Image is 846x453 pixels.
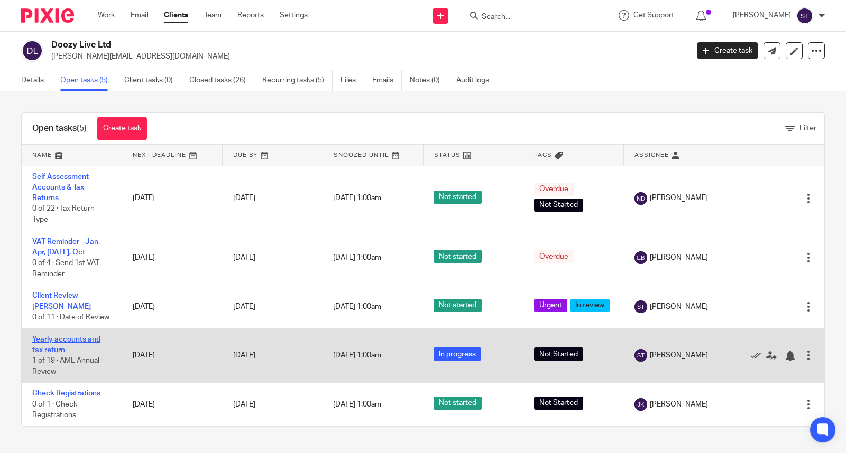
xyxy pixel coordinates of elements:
[650,301,708,312] span: [PERSON_NAME]
[204,10,222,21] a: Team
[237,10,264,21] a: Reports
[32,205,95,224] span: 0 of 22 · Tax Return Type
[534,299,567,312] span: Urgent
[32,401,77,419] span: 0 of 1 · Check Registrations
[434,152,461,158] span: Status
[32,314,109,321] span: 0 of 11 · Date of Review
[32,259,99,278] span: 0 of 4 · Send 1st VAT Reminder
[21,40,43,62] img: svg%3E
[333,254,381,261] span: [DATE] 1:00am
[97,117,147,140] a: Create task
[372,70,402,91] a: Emails
[434,397,482,410] span: Not started
[534,152,552,158] span: Tags
[233,194,255,202] span: [DATE]
[434,191,482,204] span: Not started
[32,238,100,256] a: VAT Reminder - Jan, Apr, [DATE], Oct
[32,357,99,375] span: 1 of 19 · AML Annual Review
[534,347,583,361] span: Not Started
[122,328,223,383] td: [DATE]
[650,193,708,203] span: [PERSON_NAME]
[122,231,223,285] td: [DATE]
[32,390,100,397] a: Check Registrations
[635,398,647,411] img: svg%3E
[650,252,708,263] span: [PERSON_NAME]
[570,299,610,312] span: In review
[635,192,647,205] img: svg%3E
[262,70,333,91] a: Recurring tasks (5)
[697,42,758,59] a: Create task
[650,350,708,361] span: [PERSON_NAME]
[534,250,574,263] span: Overdue
[98,10,115,21] a: Work
[122,285,223,328] td: [DATE]
[733,10,791,21] p: [PERSON_NAME]
[280,10,308,21] a: Settings
[635,300,647,313] img: svg%3E
[534,199,583,212] span: Not Started
[333,352,381,359] span: [DATE] 1:00am
[481,13,576,22] input: Search
[233,254,255,261] span: [DATE]
[635,251,647,264] img: svg%3E
[189,70,254,91] a: Closed tasks (26)
[341,70,364,91] a: Files
[534,183,574,196] span: Overdue
[456,70,497,91] a: Audit logs
[650,399,708,410] span: [PERSON_NAME]
[60,70,116,91] a: Open tasks (5)
[635,349,647,362] img: svg%3E
[333,401,381,408] span: [DATE] 1:00am
[32,173,89,202] a: Self Assessment Accounts & Tax Returns
[233,401,255,408] span: [DATE]
[799,125,816,132] span: Filter
[796,7,813,24] img: svg%3E
[122,383,223,426] td: [DATE]
[333,303,381,310] span: [DATE] 1:00am
[77,124,87,133] span: (5)
[233,303,255,310] span: [DATE]
[122,166,223,231] td: [DATE]
[233,352,255,359] span: [DATE]
[32,336,100,354] a: Yearly accounts and tax return
[51,40,555,51] h2: Doozy Live Ltd
[21,8,74,23] img: Pixie
[750,350,766,361] a: Mark as done
[32,123,87,134] h1: Open tasks
[434,299,482,312] span: Not started
[131,10,148,21] a: Email
[434,347,481,361] span: In progress
[633,12,674,19] span: Get Support
[434,250,482,263] span: Not started
[534,397,583,410] span: Not Started
[410,70,448,91] a: Notes (0)
[333,195,381,202] span: [DATE] 1:00am
[164,10,188,21] a: Clients
[334,152,389,158] span: Snoozed Until
[51,51,681,62] p: [PERSON_NAME][EMAIL_ADDRESS][DOMAIN_NAME]
[124,70,181,91] a: Client tasks (0)
[21,70,52,91] a: Details
[32,292,91,310] a: Client Review - [PERSON_NAME]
